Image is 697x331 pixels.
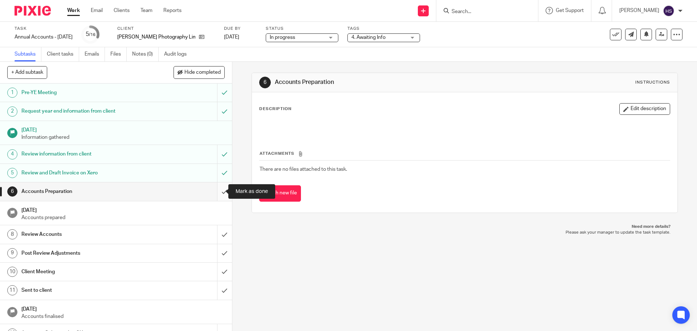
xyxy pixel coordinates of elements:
[163,7,182,14] a: Reports
[21,186,147,197] h1: Accounts Preparation
[275,78,480,86] h1: Accounts Preparation
[21,167,147,178] h1: Review and Draft Invoice on Xero
[259,230,670,235] p: Please ask your manager to update the task template.
[260,167,347,172] span: There are no files attached to this task.
[7,88,17,98] div: 1
[619,7,659,14] p: [PERSON_NAME]
[91,7,103,14] a: Email
[47,47,79,61] a: Client tasks
[7,229,17,239] div: 8
[140,7,152,14] a: Team
[15,47,41,61] a: Subtasks
[184,70,221,76] span: Hide completed
[15,33,73,41] div: Annual Accounts - March 2025
[224,35,239,40] span: [DATE]
[224,26,257,32] label: Due by
[270,35,295,40] span: In progress
[21,205,225,214] h1: [DATE]
[132,47,159,61] a: Notes (0)
[260,152,294,156] span: Attachments
[117,26,215,32] label: Client
[7,106,17,117] div: 2
[259,106,292,112] p: Description
[164,47,192,61] a: Audit logs
[21,304,225,313] h1: [DATE]
[89,33,95,37] small: /16
[556,8,584,13] span: Get Support
[21,214,225,221] p: Accounts prepared
[619,103,670,115] button: Edit description
[7,285,17,295] div: 11
[21,134,225,141] p: Information gathered
[21,229,147,240] h1: Review Accounts
[259,185,301,202] button: Attach new file
[86,30,95,39] div: 5
[21,87,147,98] h1: Pre-YE Meeting
[15,33,73,41] div: Annual Accounts - [DATE]
[451,9,516,15] input: Search
[15,6,51,16] img: Pixie
[21,313,225,320] p: Accounts finalised
[15,26,73,32] label: Task
[21,266,147,277] h1: Client Meeting
[266,26,338,32] label: Status
[174,66,225,78] button: Hide completed
[347,26,420,32] label: Tags
[21,149,147,160] h1: Review information from client
[7,248,17,258] div: 9
[663,5,674,17] img: svg%3E
[351,35,386,40] span: 4. Awaiting Info
[117,33,195,41] p: [PERSON_NAME] Photography Limited
[7,186,17,197] div: 6
[259,224,670,230] p: Need more details?
[7,267,17,277] div: 10
[114,7,130,14] a: Clients
[7,66,47,78] button: + Add subtask
[7,149,17,160] div: 4
[635,80,670,85] div: Instructions
[21,125,225,134] h1: [DATE]
[67,7,80,14] a: Work
[21,106,147,117] h1: Request year end information from client
[259,77,271,88] div: 6
[21,248,147,259] h1: Post Review Adjustments
[7,168,17,178] div: 5
[110,47,127,61] a: Files
[85,47,105,61] a: Emails
[21,285,147,296] h1: Sent to client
